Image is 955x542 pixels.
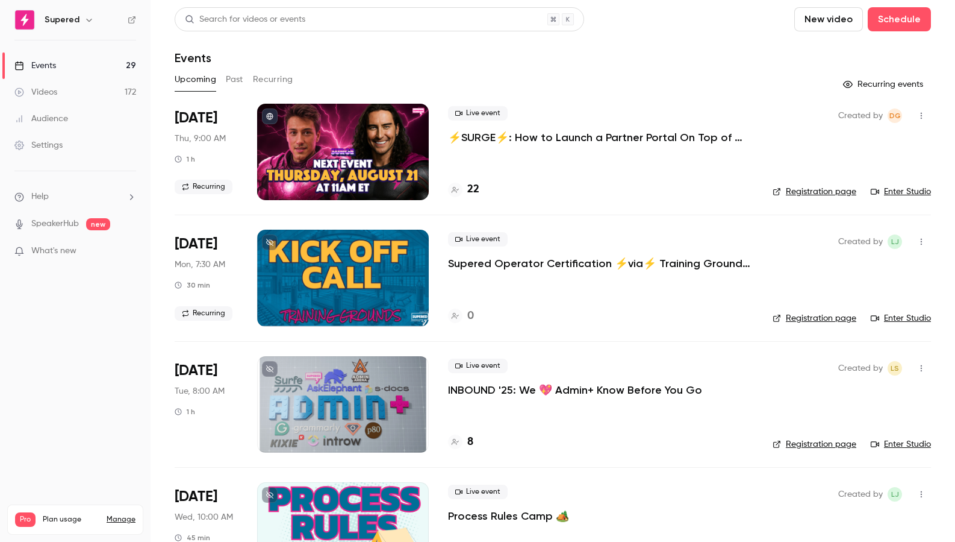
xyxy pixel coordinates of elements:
[175,51,211,65] h1: Events
[122,246,136,257] iframe: Noticeable Trigger
[448,434,473,450] a: 8
[868,7,931,31] button: Schedule
[838,109,883,123] span: Created by
[467,434,473,450] h4: 8
[773,438,856,450] a: Registration page
[891,487,899,502] span: LJ
[14,86,57,98] div: Videos
[871,438,931,450] a: Enter Studio
[14,113,68,125] div: Audience
[175,361,217,380] span: [DATE]
[448,383,702,397] a: INBOUND '25: We 💖 Admin+ Know Before You Go
[448,232,508,247] span: Live event
[448,181,479,198] a: 22
[448,256,753,271] a: Supered Operator Certification ⚡️via⚡️ Training Grounds: Kickoff Call
[871,186,931,198] a: Enter Studio
[175,385,225,397] span: Tue, 8:00 AM
[773,186,856,198] a: Registration page
[226,70,243,89] button: Past
[175,511,233,523] span: Wed, 10:00 AM
[175,487,217,506] span: [DATE]
[448,359,508,373] span: Live event
[467,308,474,324] h4: 0
[175,407,195,417] div: 1 h
[175,70,216,89] button: Upcoming
[14,60,56,72] div: Events
[889,109,901,123] span: DG
[14,191,136,203] li: help-dropdown-opener
[175,133,226,145] span: Thu, 9:00 AM
[31,191,49,203] span: Help
[448,509,569,523] a: Process Rules Camp 🏕️
[467,181,479,198] h4: 22
[838,75,931,94] button: Recurring events
[448,106,508,121] span: Live event
[175,230,238,326] div: Aug 25 Mon, 9:30 AM (America/New York)
[175,259,225,271] span: Mon, 7:30 AM
[175,154,195,164] div: 1 h
[31,245,76,257] span: What's new
[175,104,238,200] div: Aug 21 Thu, 11:00 AM (America/New York)
[888,487,902,502] span: Lindsay John
[15,512,36,527] span: Pro
[43,515,99,525] span: Plan usage
[15,10,34,30] img: Supered
[86,218,110,230] span: new
[31,218,79,230] a: SpeakerHub
[185,13,305,26] div: Search for videos or events
[888,235,902,249] span: Lindsay John
[175,235,217,254] span: [DATE]
[175,180,232,194] span: Recurring
[175,306,232,321] span: Recurring
[838,361,883,376] span: Created by
[253,70,293,89] button: Recurring
[175,109,217,128] span: [DATE]
[14,139,63,151] div: Settings
[448,485,508,499] span: Live event
[838,487,883,502] span: Created by
[871,312,931,324] a: Enter Studio
[448,308,474,324] a: 0
[45,14,79,26] h6: Supered
[891,361,899,376] span: LS
[838,235,883,249] span: Created by
[175,280,210,290] div: 30 min
[175,356,238,453] div: Aug 26 Tue, 8:00 AM (America/Denver)
[794,7,863,31] button: New video
[448,130,753,145] a: ⚡️SURGE⚡️: How to Launch a Partner Portal On Top of HubSpot w/Introw
[107,515,135,525] a: Manage
[888,361,902,376] span: Lindsey Smith
[888,109,902,123] span: D'Ana Guiloff
[891,235,899,249] span: LJ
[773,312,856,324] a: Registration page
